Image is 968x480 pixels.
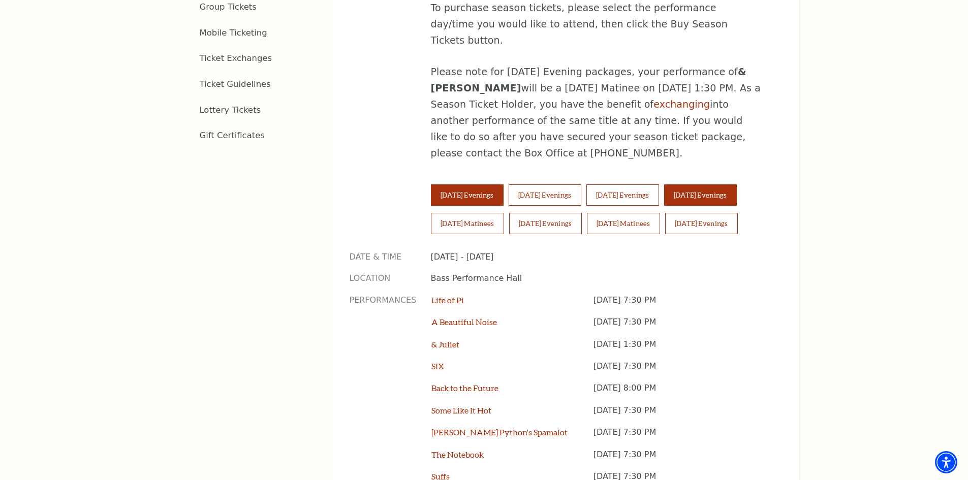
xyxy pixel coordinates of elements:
[594,295,769,316] p: [DATE] 7:30 PM
[594,427,769,449] p: [DATE] 7:30 PM
[200,131,265,140] a: Gift Certificates
[586,184,659,206] button: [DATE] Evenings
[431,295,464,305] a: Life of Pi
[200,105,261,115] a: Lottery Tickets
[200,28,267,38] a: Mobile Ticketing
[431,405,491,415] a: Some Like It Hot
[594,449,769,471] p: [DATE] 7:30 PM
[350,273,416,284] p: Location
[431,251,769,263] p: [DATE] - [DATE]
[431,427,568,437] a: [PERSON_NAME] Python's Spamalot
[509,213,582,234] button: [DATE] Evenings
[587,213,660,234] button: [DATE] Matinees
[594,339,769,361] p: [DATE] 1:30 PM
[653,99,710,110] a: exchanging
[594,316,769,338] p: [DATE] 7:30 PM
[200,79,271,89] a: Ticket Guidelines
[200,53,272,63] a: Ticket Exchanges
[431,339,459,349] a: & Juliet
[431,184,504,206] button: [DATE] Evenings
[431,317,497,327] a: A Beautiful Noise
[509,184,581,206] button: [DATE] Evenings
[431,383,498,393] a: Back to the Future
[431,213,504,234] button: [DATE] Matinees
[350,251,416,263] p: Date & Time
[665,213,738,234] button: [DATE] Evenings
[594,361,769,382] p: [DATE] 7:30 PM
[594,382,769,404] p: [DATE] 8:00 PM
[431,64,761,162] p: Please note for [DATE] Evening packages, your performance of will be a [DATE] Matinee on [DATE] 1...
[664,184,737,206] button: [DATE] Evenings
[431,361,444,371] a: SIX
[594,405,769,427] p: [DATE] 7:30 PM
[200,2,257,12] a: Group Tickets
[431,66,746,93] strong: & [PERSON_NAME]
[935,451,957,473] div: Accessibility Menu
[431,450,484,459] a: The Notebook
[431,273,769,284] p: Bass Performance Hall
